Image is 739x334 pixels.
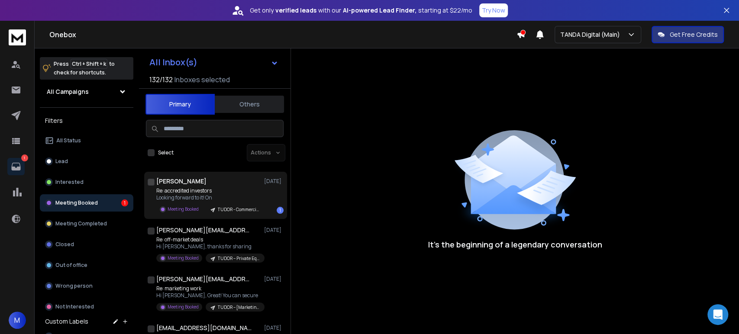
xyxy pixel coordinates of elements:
button: Meeting Booked1 [40,194,133,212]
p: Interested [55,179,84,186]
p: Get Free Credits [670,30,718,39]
h1: [PERSON_NAME][EMAIL_ADDRESS][DOMAIN_NAME] [156,226,252,234]
p: Hi [PERSON_NAME], thanks for sharing [156,243,260,250]
h1: Onebox [49,29,516,40]
p: Re: off-market deals [156,236,260,243]
button: M [9,312,26,329]
button: All Status [40,132,133,149]
p: Out of office [55,262,87,269]
button: Others [215,95,284,114]
button: All Inbox(s) [142,54,285,71]
img: logo [9,29,26,45]
strong: verified leads [275,6,316,15]
button: All Campaigns [40,83,133,100]
p: Re: accredited investors [156,187,260,194]
p: TUDOR – Private Equity – [GEOGRAPHIC_DATA] [218,255,259,262]
p: [DATE] [264,324,284,331]
p: Wrong person [55,283,93,289]
h3: Inboxes selected [174,74,230,85]
p: Meeting Booked [168,206,199,212]
h1: [PERSON_NAME][EMAIL_ADDRESS][DOMAIN_NAME] [156,275,252,283]
p: [DATE] [264,178,284,185]
h1: [PERSON_NAME] [156,177,207,186]
button: Wrong person [40,277,133,295]
button: Primary [145,94,215,115]
p: Meeting Booked [168,255,199,261]
button: Lead [40,153,133,170]
div: 1 [121,199,128,206]
span: Ctrl + Shift + k [71,59,107,69]
button: Not Interested [40,298,133,315]
strong: AI-powered Lead Finder, [343,6,416,15]
p: Try Now [482,6,505,15]
p: Hi [PERSON_NAME], Great! You can secure [156,292,260,299]
p: Not Interested [55,303,94,310]
div: Open Intercom Messenger [707,304,728,325]
p: It’s the beginning of a legendary conversation [428,238,602,250]
p: Looking forward to it! On [156,194,260,201]
span: 132 / 132 [149,74,173,85]
label: Select [158,149,174,156]
p: TUDOR – [Marketing] – NA – 11-200 [218,304,259,311]
h3: Custom Labels [45,317,88,326]
p: Meeting Booked [55,199,98,206]
button: Get Free Credits [652,26,724,43]
button: Closed [40,236,133,253]
a: 1 [7,158,25,175]
button: Try Now [479,3,508,17]
button: Meeting Completed [40,215,133,232]
h1: [EMAIL_ADDRESS][DOMAIN_NAME] [156,324,252,332]
p: 1 [21,154,28,161]
p: [DATE] [264,276,284,283]
p: TUDOR - Commercial Real Estate | [GEOGRAPHIC_DATA] | 8-50 [218,206,259,213]
button: Out of office [40,257,133,274]
p: TANDA Digital (Main) [560,30,623,39]
p: All Status [56,137,81,144]
h1: All Inbox(s) [149,58,197,67]
p: Press to check for shortcuts. [54,60,115,77]
p: Closed [55,241,74,248]
h3: Filters [40,115,133,127]
button: Interested [40,173,133,191]
p: Meeting Booked [168,304,199,310]
div: 1 [277,207,284,214]
p: [DATE] [264,227,284,234]
p: Re: marketing work [156,285,260,292]
p: Get only with our starting at $22/mo [250,6,472,15]
h1: All Campaigns [47,87,89,96]
p: Lead [55,158,68,165]
p: Meeting Completed [55,220,107,227]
